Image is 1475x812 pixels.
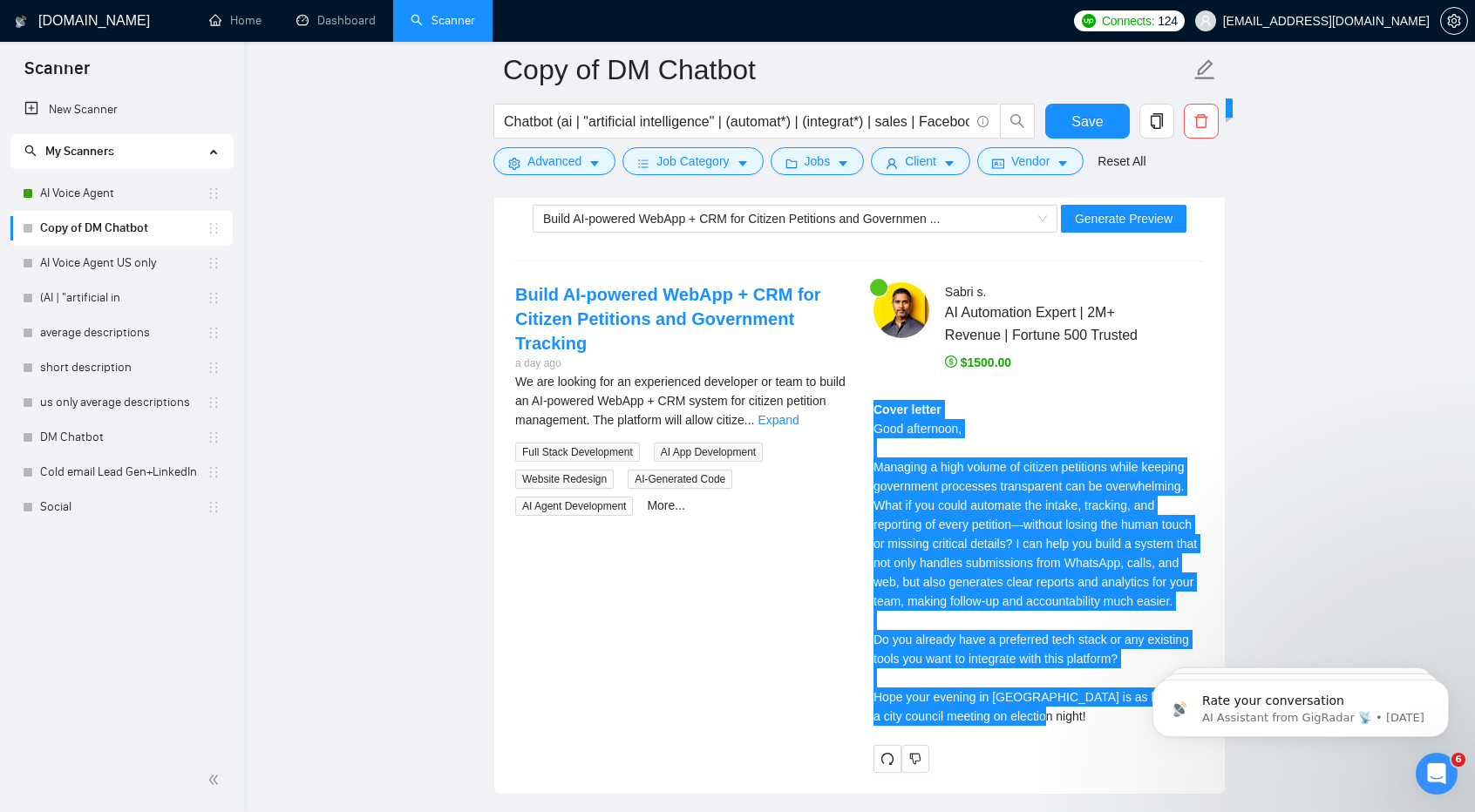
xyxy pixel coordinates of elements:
[508,157,520,170] span: setting
[515,443,640,462] span: Full Stack Development
[207,361,221,375] span: holder
[515,375,846,427] span: We are looking for an experienced developer or team to build an AI-powered WebApp + CRM system fo...
[10,211,233,246] li: Copy of DM Chatbot
[207,465,221,479] span: holder
[977,116,989,127] span: info-circle
[10,490,233,524] li: Social
[40,420,207,455] a: DM Chatbot
[24,92,219,127] a: New Scanner
[207,430,221,444] span: holder
[40,211,207,246] a: Copy of DM Chatbot
[207,771,225,788] span: double-left
[515,470,614,489] span: Website Redesign
[207,186,221,200] span: holder
[10,455,233,490] li: Cold email Lead Gen+LinkedIn
[24,145,37,157] span: search
[207,326,221,340] span: holder
[945,301,1152,345] span: AI Automation Expert | 2M+ Revenue | Fortune 500 Trusted
[992,157,1004,170] span: idcard
[10,420,233,455] li: DM Chatbot
[40,490,207,524] a: Social
[1102,11,1154,30] span: Connects:
[515,355,846,372] div: a day ago
[637,157,649,170] span: bars
[10,315,233,350] li: average descriptions
[945,285,986,299] span: Sabri s .
[493,147,615,175] button: settingAdvancedcaret-down
[758,413,799,427] a: Expand
[628,470,732,489] span: AI-Generated Code
[1140,113,1173,129] span: copy
[10,350,233,385] li: short description
[10,246,233,281] li: AI Voice Agent US only
[40,455,207,490] a: Cold email Lead Gen+LinkedIn
[40,350,207,385] a: short description
[874,752,901,766] span: redo
[1001,113,1034,129] span: search
[744,413,755,427] span: ...
[871,147,970,175] button: userClientcaret-down
[1440,7,1468,35] button: setting
[886,157,898,170] span: user
[943,157,955,170] span: caret-down
[1139,104,1174,139] button: copy
[411,13,475,28] a: searchScanner
[543,212,940,226] span: Build AI-powered WebApp + CRM for Citizen Petitions and Governmen ...
[1061,205,1186,233] button: Generate Preview
[10,92,233,127] li: New Scanner
[207,396,221,409] span: holder
[504,111,969,132] input: Search Freelance Jobs...
[873,745,901,773] button: redo
[945,355,957,368] span: dollar
[1158,11,1177,30] span: 124
[515,497,633,516] span: AI Agent Development
[1000,104,1035,139] button: search
[873,400,1204,726] div: Remember that the client will see only the first two lines of your cover letter.
[977,147,1084,175] button: idcardVendorcaret-down
[771,147,865,175] button: folderJobscaret-down
[1184,104,1219,139] button: delete
[785,157,798,170] span: folder
[207,221,221,235] span: holder
[622,147,763,175] button: barsJob Categorycaret-down
[40,176,207,211] a: AI Voice Agent
[45,144,114,159] span: My Scanners
[207,291,221,305] span: holder
[1451,753,1465,767] span: 6
[837,157,849,170] span: caret-down
[207,500,221,514] span: holder
[503,48,1190,91] input: Scanner name...
[207,256,221,270] span: holder
[10,281,233,315] li: (AI | "artificial in
[1441,14,1467,28] span: setting
[296,13,376,28] a: dashboardDashboard
[40,246,207,281] a: AI Voice Agent US only
[15,8,27,36] img: logo
[1200,15,1212,27] span: user
[10,56,104,92] span: Scanner
[945,355,1011,369] span: $1500.00
[647,498,685,512] a: More...
[1071,111,1103,132] span: Save
[588,157,601,170] span: caret-down
[1045,104,1130,139] button: Save
[905,152,936,171] span: Client
[805,152,831,171] span: Jobs
[654,443,763,462] span: AI App Development
[656,152,729,171] span: Job Category
[527,152,581,171] span: Advanced
[1126,643,1475,765] iframe: Intercom notifications message
[10,385,233,420] li: us only average descriptions
[873,403,941,416] strong: Cover letter
[10,176,233,211] li: AI Voice Agent
[1098,152,1145,171] a: Reset All
[515,285,821,353] a: Build AI-powered WebApp + CRM for Citizen Petitions and Government Tracking
[1185,113,1218,129] span: delete
[1075,209,1173,228] span: Generate Preview
[40,385,207,420] a: us only average descriptions
[1440,14,1468,28] a: setting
